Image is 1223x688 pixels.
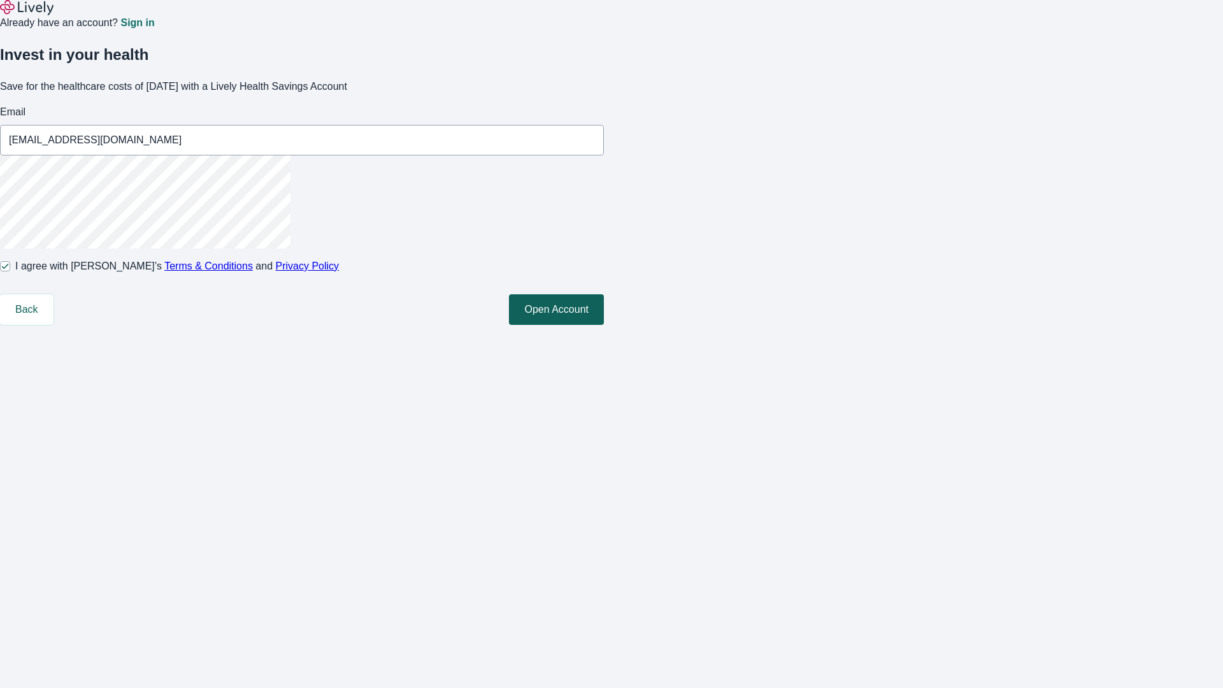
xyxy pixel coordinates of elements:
[164,261,253,271] a: Terms & Conditions
[276,261,340,271] a: Privacy Policy
[509,294,604,325] button: Open Account
[120,18,154,28] a: Sign in
[15,259,339,274] span: I agree with [PERSON_NAME]’s and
